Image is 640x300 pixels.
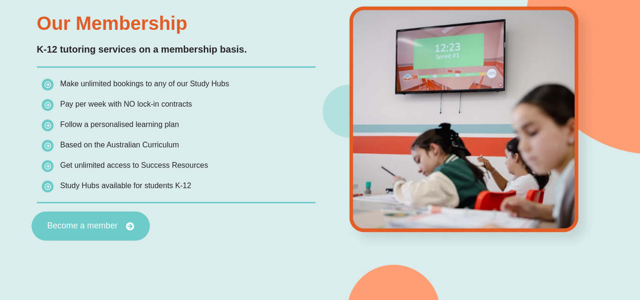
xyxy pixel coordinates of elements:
img: icon-list.png [42,181,54,192]
p: K-12 tutoring services on a membership basis. [37,42,315,57]
iframe: Chat Widget [482,193,640,300]
img: icon-list.png [42,119,54,131]
img: icon-list.png [42,140,54,152]
span: Become a member [47,222,117,230]
span: Pay per week with NO lock-in contracts [60,100,192,108]
h3: Our Membership [37,14,315,33]
span: Study Hubs available for students K-12 [60,182,191,190]
img: icon-list.png [42,79,54,91]
img: icon-list.png [42,99,54,111]
span: Make unlimited bookings to any of our Study Hubs [60,80,229,88]
img: icon-list.png [42,160,54,172]
span: Get unlimited access to Success Resources [60,161,208,169]
a: Become a member [31,211,150,241]
span: Follow a personalised learning plan [60,120,179,128]
span: Based on the Australian Curriculum [60,141,179,149]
